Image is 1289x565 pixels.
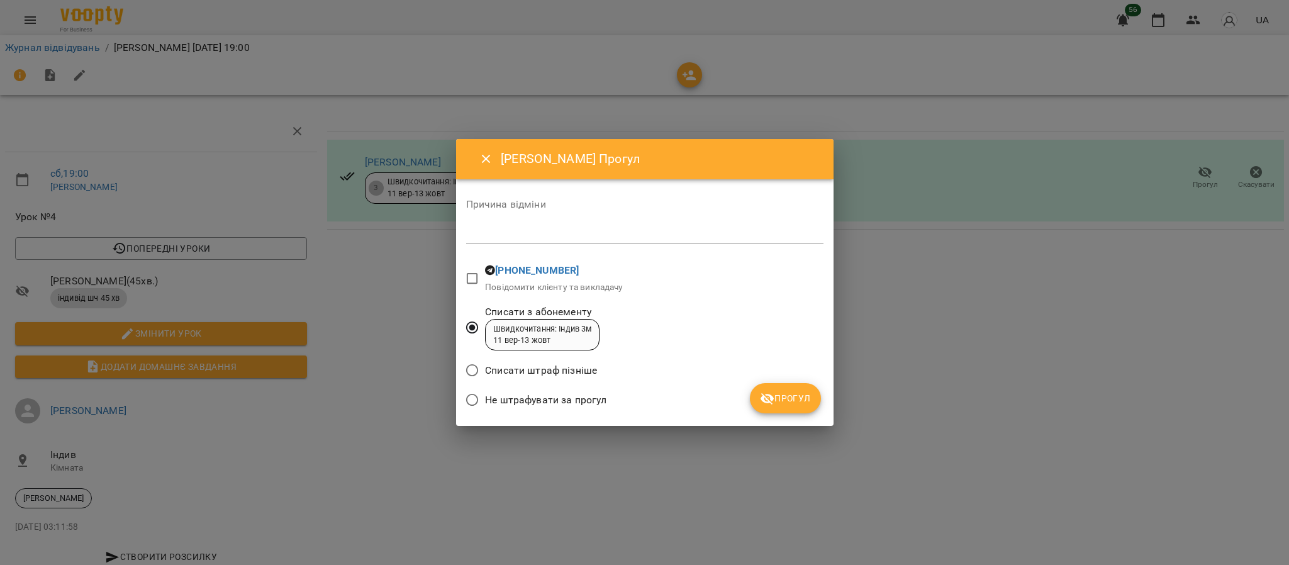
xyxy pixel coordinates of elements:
p: Повідомити клієнту та викладачу [485,281,623,294]
a: [PHONE_NUMBER] [495,264,579,276]
span: Прогул [760,391,811,406]
span: Не штрафувати за прогул [485,393,606,408]
button: Close [471,144,501,174]
button: Прогул [750,383,821,413]
div: Швидкочитання: Індив 3м 11 вер - 13 жовт [493,323,591,347]
h6: [PERSON_NAME] Прогул [501,149,818,169]
span: Списати з абонементу [485,305,600,320]
span: Списати штраф пізніше [485,363,597,378]
label: Причина відміни [466,199,823,210]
